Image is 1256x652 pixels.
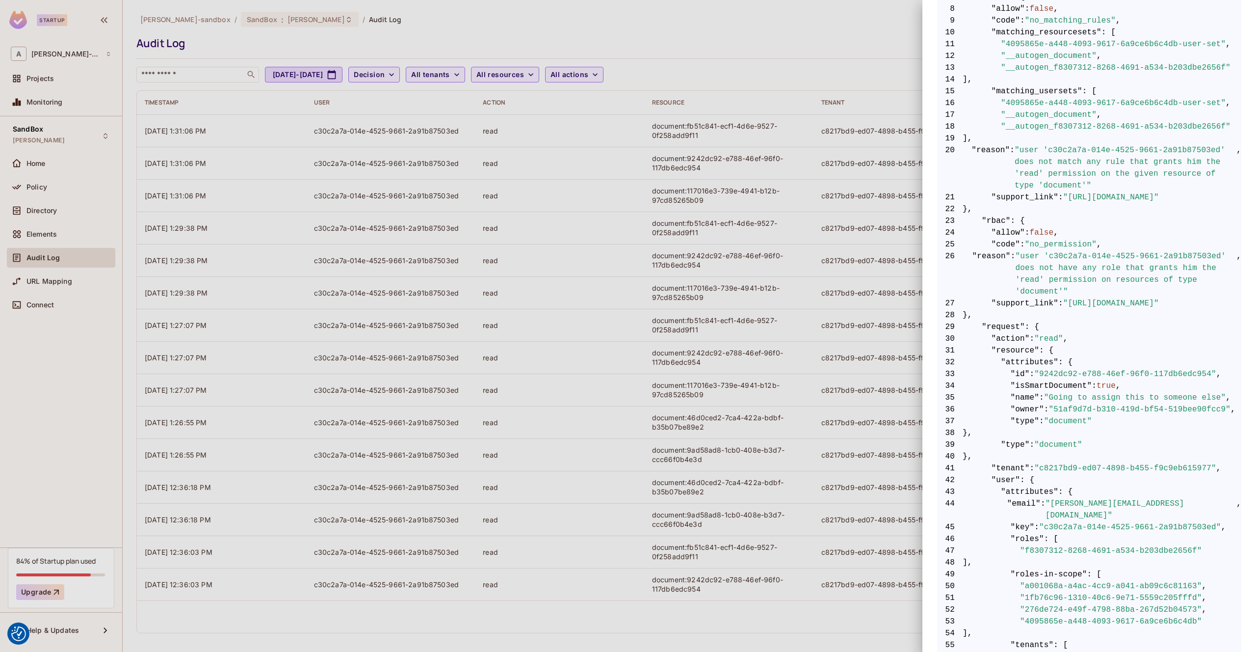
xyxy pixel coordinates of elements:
[937,415,963,427] span: 37
[1020,592,1202,604] span: "1fb76c96-1310-40c6-9e71-5559c205fffd"
[937,569,963,580] span: 49
[1025,227,1030,239] span: :
[937,333,963,345] span: 30
[1053,3,1058,15] span: ,
[937,427,1241,439] span: },
[937,627,1241,639] span: ],
[1116,15,1121,27] span: ,
[1025,15,1116,27] span: "no_matching_rules"
[1020,604,1202,616] span: "276de724-e49f-4798-88ba-267d52b04573"
[992,298,1059,309] span: "support_link"
[1063,298,1159,309] span: "[URL][DOMAIN_NAME]"
[992,15,1020,27] span: "code"
[937,74,963,85] span: 14
[937,133,1241,144] span: ],
[1025,3,1030,15] span: :
[937,85,963,97] span: 15
[1034,521,1039,533] span: :
[937,486,963,498] span: 43
[937,545,963,557] span: 47
[1097,380,1116,392] span: true
[937,580,963,592] span: 50
[937,133,963,144] span: 19
[937,3,963,15] span: 8
[1058,356,1073,368] span: : {
[937,121,963,133] span: 18
[937,639,963,651] span: 55
[937,368,963,380] span: 33
[937,239,963,250] span: 25
[1030,3,1054,15] span: false
[1025,321,1039,333] span: : {
[992,333,1030,345] span: "action"
[1011,415,1040,427] span: "type"
[971,144,1010,191] span: "reason"
[982,321,1025,333] span: "request"
[1001,356,1058,368] span: "attributes"
[992,239,1020,250] span: "code"
[937,557,963,569] span: 48
[992,85,1082,97] span: "matching_usersets"
[937,345,963,356] span: 31
[1202,592,1207,604] span: ,
[937,321,963,333] span: 29
[1082,85,1097,97] span: : [
[937,451,963,462] span: 40
[1044,415,1092,427] span: "document"
[1011,521,1035,533] span: "key"
[1116,380,1121,392] span: ,
[1001,62,1230,74] span: "__autogen_f8307312-8268-4691-a534-b203dbe2656f"
[937,533,963,545] span: 46
[1044,533,1058,545] span: : [
[1001,109,1097,121] span: "__autogen_document"
[1226,97,1230,109] span: ,
[937,427,963,439] span: 38
[1020,474,1034,486] span: : {
[1011,569,1087,580] span: "roles-in-scope"
[1049,404,1231,415] span: "51af9d7d-b310-419d-bf54-519bee90fcc9"
[1015,144,1236,191] span: "user 'c30c2a7a-014e-4525-9661-2a91b87503ed' does not match any rule that grants him the 'read' p...
[937,474,963,486] span: 42
[1011,215,1025,227] span: : {
[1039,415,1044,427] span: :
[992,462,1030,474] span: "tenant"
[937,404,963,415] span: 36
[1030,439,1035,451] span: :
[992,345,1040,356] span: "resource"
[1058,298,1063,309] span: :
[11,626,26,641] img: Revisit consent button
[937,462,963,474] span: 41
[1041,498,1046,521] span: :
[1053,639,1068,651] span: : [
[937,74,1241,85] span: ],
[1020,15,1025,27] span: :
[1202,580,1207,592] span: ,
[1001,486,1058,498] span: "attributes"
[1011,639,1054,651] span: "tenants"
[937,203,963,215] span: 22
[1030,462,1035,474] span: :
[1020,545,1202,557] span: "f8307312-8268-4691-a534-b203dbe2656f"
[1087,569,1101,580] span: : [
[937,97,963,109] span: 16
[937,439,963,451] span: 39
[937,215,963,227] span: 23
[1216,462,1221,474] span: ,
[972,250,1011,298] span: "reason"
[1025,239,1097,250] span: "no_permission"
[1058,191,1063,203] span: :
[937,50,963,62] span: 12
[937,15,963,27] span: 9
[1063,333,1068,345] span: ,
[1046,498,1237,521] span: "[PERSON_NAME][EMAIL_ADDRESS][DOMAIN_NAME]"
[937,191,963,203] span: 21
[1063,191,1159,203] span: "[URL][DOMAIN_NAME]"
[1034,333,1063,345] span: "read"
[1034,462,1216,474] span: "c8217bd9-ed07-4898-b455-f9c9eb615977"
[1020,580,1202,592] span: "a001068a-a4ac-4cc9-a041-ab09c6c81163"
[1230,404,1235,415] span: ,
[1001,50,1097,62] span: "__autogen_document"
[1097,50,1101,62] span: ,
[1216,368,1221,380] span: ,
[937,309,963,321] span: 28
